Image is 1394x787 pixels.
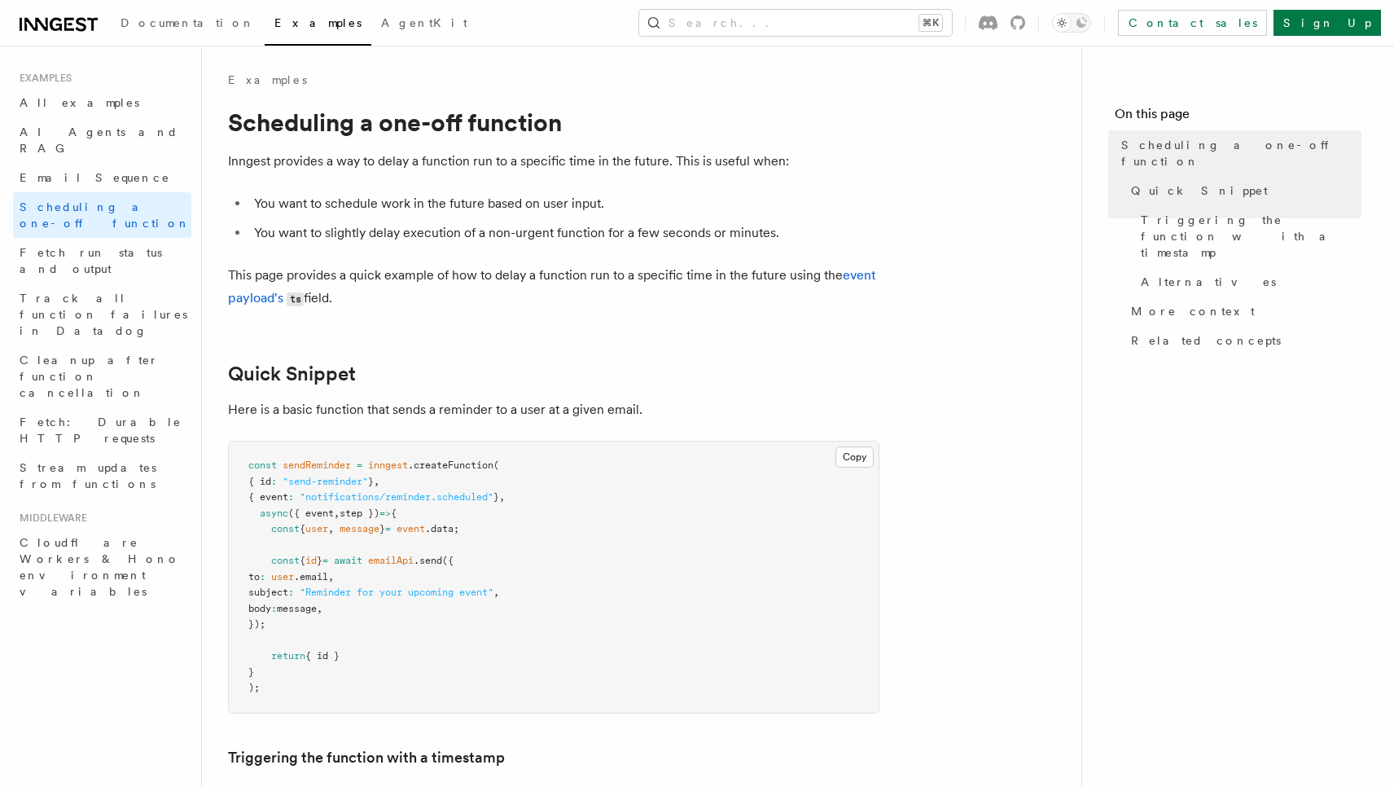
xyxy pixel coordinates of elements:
[248,587,288,598] span: subject
[340,508,379,519] span: step })
[228,264,879,310] p: This page provides a quick example of how to delay a function run to a specific time in the futur...
[20,415,182,445] span: Fetch: Durable HTTP requests
[294,571,328,583] span: .email
[317,603,322,614] span: ,
[121,16,255,29] span: Documentation
[288,508,334,519] span: ({ event
[1052,13,1091,33] button: Toggle dark mode
[248,666,254,678] span: }
[248,476,271,487] span: { id
[283,476,368,487] span: "send-reminder"
[13,238,191,284] a: Fetch run status and output
[1124,176,1361,205] a: Quick Snippet
[277,603,317,614] span: message
[1131,182,1268,199] span: Quick Snippet
[328,523,334,534] span: ,
[228,398,879,421] p: Here is a basic function that sends a reminder to a user at a given email.
[391,508,397,519] span: {
[835,446,874,468] button: Copy
[13,192,191,238] a: Scheduling a one-off function
[499,491,505,503] span: ,
[328,571,334,583] span: ,
[368,459,408,471] span: inngest
[493,459,499,471] span: (
[379,523,385,534] span: }
[300,587,493,598] span: "Reminder for your upcoming event"
[368,476,374,487] span: }
[305,650,340,662] span: { id }
[288,491,294,503] span: :
[265,5,371,46] a: Examples
[305,523,328,534] span: user
[248,682,260,693] span: );
[271,476,277,487] span: :
[1141,274,1276,290] span: Alternatives
[111,5,265,44] a: Documentation
[271,523,300,534] span: const
[13,88,191,117] a: All examples
[425,523,459,534] span: .data;
[408,459,493,471] span: .createFunction
[20,200,191,230] span: Scheduling a one-off function
[228,108,879,137] h1: Scheduling a one-off function
[442,555,454,566] span: ({
[248,459,277,471] span: const
[271,603,277,614] span: :
[228,746,505,769] a: Triggering the function with a timestamp
[20,461,156,490] span: Stream updates from functions
[228,363,356,385] a: Quick Snippet
[300,491,493,503] span: "notifications/reminder.scheduled"
[385,523,391,534] span: =
[288,587,294,598] span: :
[1273,10,1381,36] a: Sign Up
[228,72,307,88] a: Examples
[13,284,191,345] a: Track all function failures in Datadog
[317,555,322,566] span: }
[249,192,879,215] li: You want to schedule work in the future based on user input.
[414,555,442,566] span: .send
[334,508,340,519] span: ,
[1121,137,1361,169] span: Scheduling a one-off function
[20,292,187,337] span: Track all function failures in Datadog
[300,523,305,534] span: {
[379,508,391,519] span: =>
[13,163,191,192] a: Email Sequence
[271,571,294,583] span: user
[20,246,162,275] span: Fetch run status and output
[1124,297,1361,326] a: More context
[1134,267,1361,297] a: Alternatives
[248,571,260,583] span: to
[1141,212,1361,261] span: Triggering the function with a timestamp
[260,571,265,583] span: :
[357,459,362,471] span: =
[340,523,379,534] span: message
[13,453,191,499] a: Stream updates from functions
[305,555,317,566] span: id
[13,345,191,407] a: Cleanup after function cancellation
[20,354,159,399] span: Cleanup after function cancellation
[1115,130,1361,176] a: Scheduling a one-off function
[20,171,170,184] span: Email Sequence
[371,5,477,44] a: AgentKit
[248,491,288,503] span: { event
[1131,303,1255,319] span: More context
[374,476,379,487] span: ,
[249,222,879,244] li: You want to slightly delay execution of a non-urgent function for a few seconds or minutes.
[13,512,87,525] span: Middleware
[639,10,952,36] button: Search...⌘K
[1115,104,1361,130] h4: On this page
[20,96,139,109] span: All examples
[283,459,351,471] span: sendReminder
[13,72,72,85] span: Examples
[13,117,191,163] a: AI Agents and RAG
[271,650,305,662] span: return
[13,407,191,453] a: Fetch: Durable HTTP requests
[260,508,288,519] span: async
[300,555,305,566] span: {
[248,618,265,630] span: });
[397,523,425,534] span: event
[13,528,191,606] a: Cloudflare Workers & Hono environment variables
[493,491,499,503] span: }
[322,555,328,566] span: =
[334,555,362,566] span: await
